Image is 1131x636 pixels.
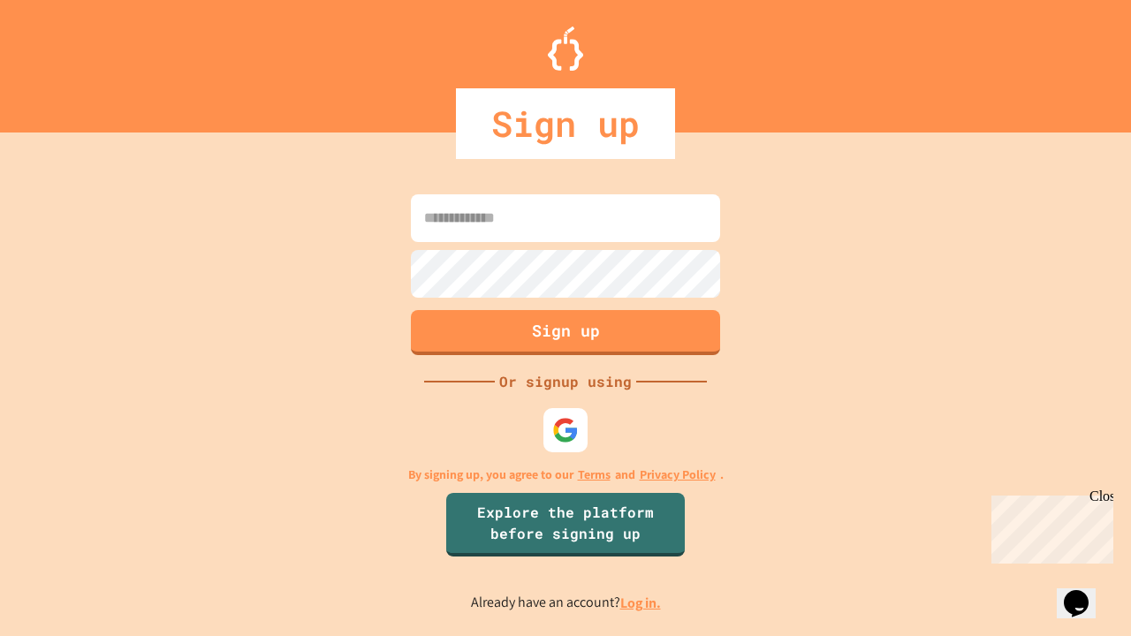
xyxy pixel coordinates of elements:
[411,310,720,355] button: Sign up
[552,417,579,443] img: google-icon.svg
[7,7,122,112] div: Chat with us now!Close
[456,88,675,159] div: Sign up
[578,466,611,484] a: Terms
[548,26,583,71] img: Logo.svg
[640,466,716,484] a: Privacy Policy
[471,592,661,614] p: Already have an account?
[446,493,685,556] a: Explore the platform before signing up
[495,371,636,392] div: Or signup using
[1057,565,1113,618] iframe: chat widget
[984,488,1113,564] iframe: chat widget
[408,466,724,484] p: By signing up, you agree to our and .
[620,594,661,612] a: Log in.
